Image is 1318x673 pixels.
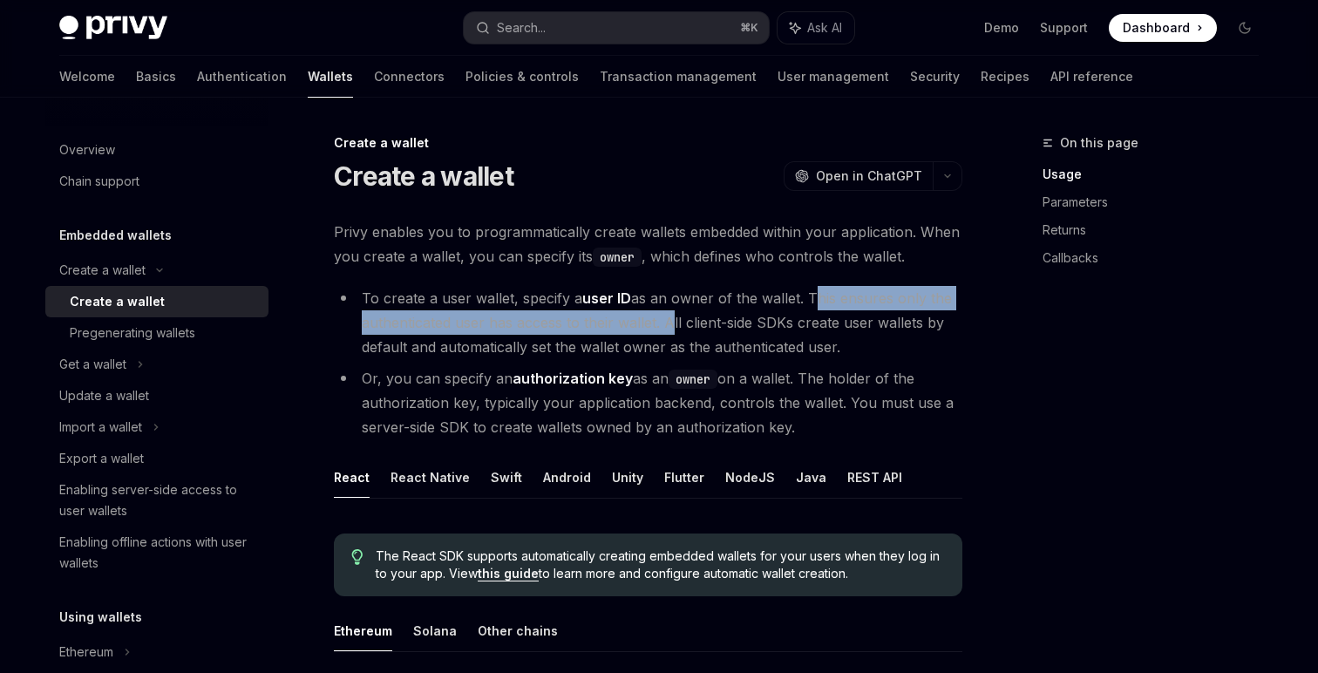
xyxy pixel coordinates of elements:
[413,610,457,651] button: Solana
[45,443,268,474] a: Export a wallet
[334,610,392,651] button: Ethereum
[1050,56,1133,98] a: API reference
[334,366,962,439] li: Or, you can specify an as an on a wallet. The holder of the authorization key, typically your app...
[59,56,115,98] a: Welcome
[334,134,962,152] div: Create a wallet
[70,291,165,312] div: Create a wallet
[334,457,370,498] button: React
[1043,244,1273,272] a: Callbacks
[59,642,113,663] div: Ethereum
[796,457,826,498] button: Java
[740,21,758,35] span: ⌘ K
[1123,19,1190,37] span: Dashboard
[816,167,922,185] span: Open in ChatGPT
[59,171,139,192] div: Chain support
[465,56,579,98] a: Policies & controls
[45,134,268,166] a: Overview
[847,457,902,498] button: REST API
[910,56,960,98] a: Security
[478,610,558,651] button: Other chains
[1109,14,1217,42] a: Dashboard
[513,370,633,387] strong: authorization key
[1043,216,1273,244] a: Returns
[600,56,757,98] a: Transaction management
[45,380,268,411] a: Update a wallet
[497,17,546,38] div: Search...
[1231,14,1259,42] button: Toggle dark mode
[464,12,769,44] button: Search...⌘K
[59,448,144,469] div: Export a wallet
[59,532,258,574] div: Enabling offline actions with user wallets
[1060,133,1138,153] span: On this page
[374,56,445,98] a: Connectors
[334,160,513,192] h1: Create a wallet
[45,166,268,197] a: Chain support
[669,370,717,389] code: owner
[807,19,842,37] span: Ask AI
[725,457,775,498] button: NodeJS
[45,527,268,579] a: Enabling offline actions with user wallets
[308,56,353,98] a: Wallets
[45,317,268,349] a: Pregenerating wallets
[59,16,167,40] img: dark logo
[351,549,363,565] svg: Tip
[59,225,172,246] h5: Embedded wallets
[70,323,195,343] div: Pregenerating wallets
[59,260,146,281] div: Create a wallet
[45,286,268,317] a: Create a wallet
[376,547,945,582] span: The React SDK supports automatically creating embedded wallets for your users when they log in to...
[593,248,642,267] code: owner
[612,457,643,498] button: Unity
[778,12,854,44] button: Ask AI
[45,474,268,527] a: Enabling server-side access to user wallets
[478,566,539,581] a: this guide
[981,56,1029,98] a: Recipes
[784,161,933,191] button: Open in ChatGPT
[1043,160,1273,188] a: Usage
[1040,19,1088,37] a: Support
[334,220,962,269] span: Privy enables you to programmatically create wallets embedded within your application. When you c...
[59,139,115,160] div: Overview
[491,457,522,498] button: Swift
[664,457,704,498] button: Flutter
[334,286,962,359] li: To create a user wallet, specify a as an owner of the wallet. This ensures only the authenticated...
[59,385,149,406] div: Update a wallet
[582,289,631,307] strong: user ID
[391,457,470,498] button: React Native
[136,56,176,98] a: Basics
[59,354,126,375] div: Get a wallet
[59,417,142,438] div: Import a wallet
[1043,188,1273,216] a: Parameters
[543,457,591,498] button: Android
[197,56,287,98] a: Authentication
[59,607,142,628] h5: Using wallets
[59,479,258,521] div: Enabling server-side access to user wallets
[778,56,889,98] a: User management
[984,19,1019,37] a: Demo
